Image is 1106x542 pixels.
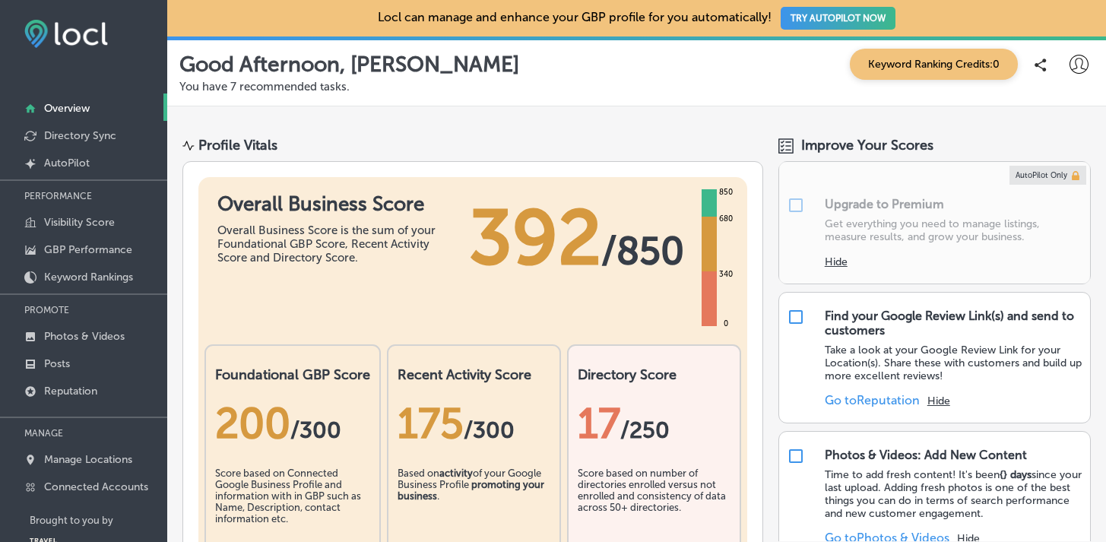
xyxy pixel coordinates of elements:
[439,468,473,479] b: activity
[469,192,601,284] span: 392
[24,20,108,48] img: fda3e92497d09a02dc62c9cd864e3231.png
[850,49,1018,80] span: Keyword Ranking Credits: 0
[398,479,544,502] b: promoting your business
[44,271,133,284] p: Keyword Rankings
[578,398,730,448] div: 17
[44,129,116,142] p: Directory Sync
[398,398,550,448] div: 175
[44,385,97,398] p: Reputation
[179,80,1094,94] p: You have 7 recommended tasks.
[464,417,515,444] span: /300
[716,268,736,281] div: 340
[825,393,920,407] a: Go toReputation
[716,213,736,225] div: 680
[44,243,132,256] p: GBP Performance
[44,480,148,493] p: Connected Accounts
[825,468,1082,520] p: Time to add fresh content! It's been since your last upload. Adding fresh photos is one of the be...
[215,398,370,448] div: 200
[601,228,684,274] span: / 850
[44,453,132,466] p: Manage Locations
[716,186,736,198] div: 850
[44,216,115,229] p: Visibility Score
[398,366,550,383] h2: Recent Activity Score
[825,255,848,268] button: Hide
[44,157,90,170] p: AutoPilot
[179,52,519,77] p: Good Afternoon, [PERSON_NAME]
[927,395,950,407] button: Hide
[825,309,1082,338] div: Find your Google Review Link(s) and send to customers
[781,7,895,30] button: TRY AUTOPILOT NOW
[1000,468,1032,481] strong: {} days
[290,417,341,444] span: / 300
[44,102,90,115] p: Overview
[620,417,670,444] span: /250
[215,366,370,383] h2: Foundational GBP Score
[198,137,277,154] div: Profile Vitals
[217,223,445,265] div: Overall Business Score is the sum of your Foundational GBP Score, Recent Activity Score and Direc...
[30,515,167,526] p: Brought to you by
[44,330,125,343] p: Photos & Videos
[217,192,445,216] h1: Overall Business Score
[825,344,1082,382] p: Take a look at your Google Review Link for your Location(s). Share these with customers and build...
[801,137,933,154] span: Improve Your Scores
[44,357,70,370] p: Posts
[721,318,731,330] div: 0
[578,366,730,383] h2: Directory Score
[825,448,1027,462] div: Photos & Videos: Add New Content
